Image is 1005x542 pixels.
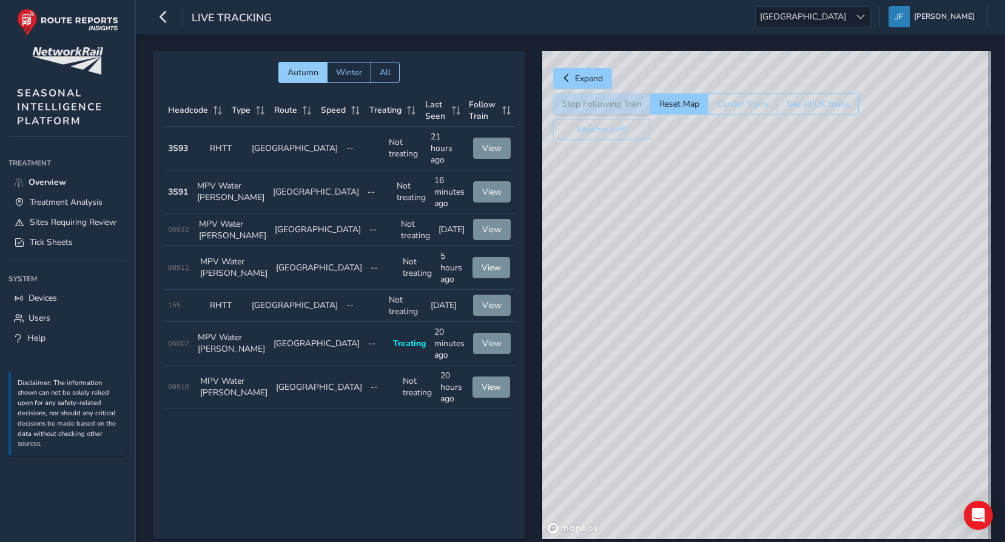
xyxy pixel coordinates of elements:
td: [GEOGRAPHIC_DATA] [272,246,366,290]
td: [GEOGRAPHIC_DATA] [271,214,365,246]
span: Live Tracking [192,10,272,27]
button: Expand [553,68,612,89]
button: View [473,219,511,240]
td: MPV Water [PERSON_NAME] [193,322,269,366]
td: [DATE] [426,290,468,322]
p: Disclaimer: The information shown can not be solely relied upon for any safety-related decisions,... [18,378,121,450]
span: Overview [29,176,66,188]
span: Users [29,312,50,324]
button: View [473,333,511,354]
td: Not treating [385,127,426,170]
td: MPV Water [PERSON_NAME] [196,366,272,409]
span: Tick Sheets [30,236,73,248]
button: View [472,376,510,398]
td: RHTT [206,127,247,170]
span: 155 [168,301,181,310]
button: View [472,257,510,278]
td: Not treating [398,246,436,290]
span: View [482,381,501,393]
img: diamond-layout [889,6,910,27]
button: Autumn [278,62,327,83]
div: Treatment [8,154,127,172]
span: Sites Requiring Review [30,216,116,228]
td: 21 hours ago [426,127,468,170]
span: View [482,224,502,235]
td: -- [363,170,392,214]
button: All [371,62,400,83]
td: [GEOGRAPHIC_DATA] [269,170,363,214]
td: -- [366,246,398,290]
span: All [380,67,391,78]
td: RHTT [206,290,247,322]
td: MPV Water [PERSON_NAME] [196,246,272,290]
button: Cluster Trains [708,93,778,115]
span: View [482,186,502,198]
span: Speed [321,104,346,116]
button: [PERSON_NAME] [889,6,979,27]
td: MPV Water [PERSON_NAME] [195,214,271,246]
span: Headcode [168,104,208,116]
span: 98910 [168,383,189,392]
span: Follow Train [469,99,498,122]
span: Treatment Analysis [30,196,103,208]
span: Help [27,332,45,344]
td: 20 hours ago [436,366,468,409]
button: View [473,138,511,159]
span: View [482,142,502,154]
span: SEASONAL INTELLIGENCE PLATFORM [17,86,103,128]
td: -- [364,322,389,366]
td: Not treating [392,170,430,214]
img: rr logo [17,8,118,36]
a: Tick Sheets [8,232,127,252]
span: [PERSON_NAME] [914,6,975,27]
span: Devices [29,292,57,304]
span: View [482,338,502,349]
td: -- [342,290,384,322]
span: 98911 [168,263,189,272]
img: customer logo [32,47,103,75]
td: [GEOGRAPHIC_DATA] [269,322,364,366]
div: System [8,270,127,288]
span: Winter [336,67,362,78]
a: Help [8,328,127,348]
a: Overview [8,172,127,192]
a: Treatment Analysis [8,192,127,212]
td: -- [365,214,397,246]
span: 06022 [168,225,189,234]
td: 20 minutes ago [430,322,469,366]
td: Not treating [385,290,426,322]
span: Type [232,104,250,116]
button: View [473,295,511,316]
button: View [473,181,511,202]
td: Not treating [397,214,434,246]
span: Last Seen [425,99,448,122]
td: -- [342,127,384,170]
strong: 3S93 [168,142,188,154]
td: Not treating [398,366,436,409]
td: [GEOGRAPHIC_DATA] [247,127,342,170]
td: 5 hours ago [436,246,468,290]
td: -- [366,366,398,409]
span: Autumn [287,67,318,78]
span: 06007 [168,339,189,348]
span: View [482,262,501,273]
a: Devices [8,288,127,308]
td: [GEOGRAPHIC_DATA] [272,366,366,409]
span: [GEOGRAPHIC_DATA] [756,7,850,27]
a: Sites Requiring Review [8,212,127,232]
td: MPV Water [PERSON_NAME] [193,170,269,214]
td: 16 minutes ago [430,170,469,214]
div: Open Intercom Messenger [964,501,993,530]
button: Weather (off) [553,119,650,140]
td: [GEOGRAPHIC_DATA] [247,290,342,322]
td: [DATE] [434,214,469,246]
button: Reset Map [650,93,708,115]
span: Route [274,104,297,116]
span: Treating [369,104,402,116]
button: Winter [327,62,371,83]
button: See all UK trains [778,93,859,115]
span: View [482,299,502,311]
span: Treating [393,338,426,349]
span: Expand [575,73,603,84]
strong: 3S91 [168,186,188,198]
